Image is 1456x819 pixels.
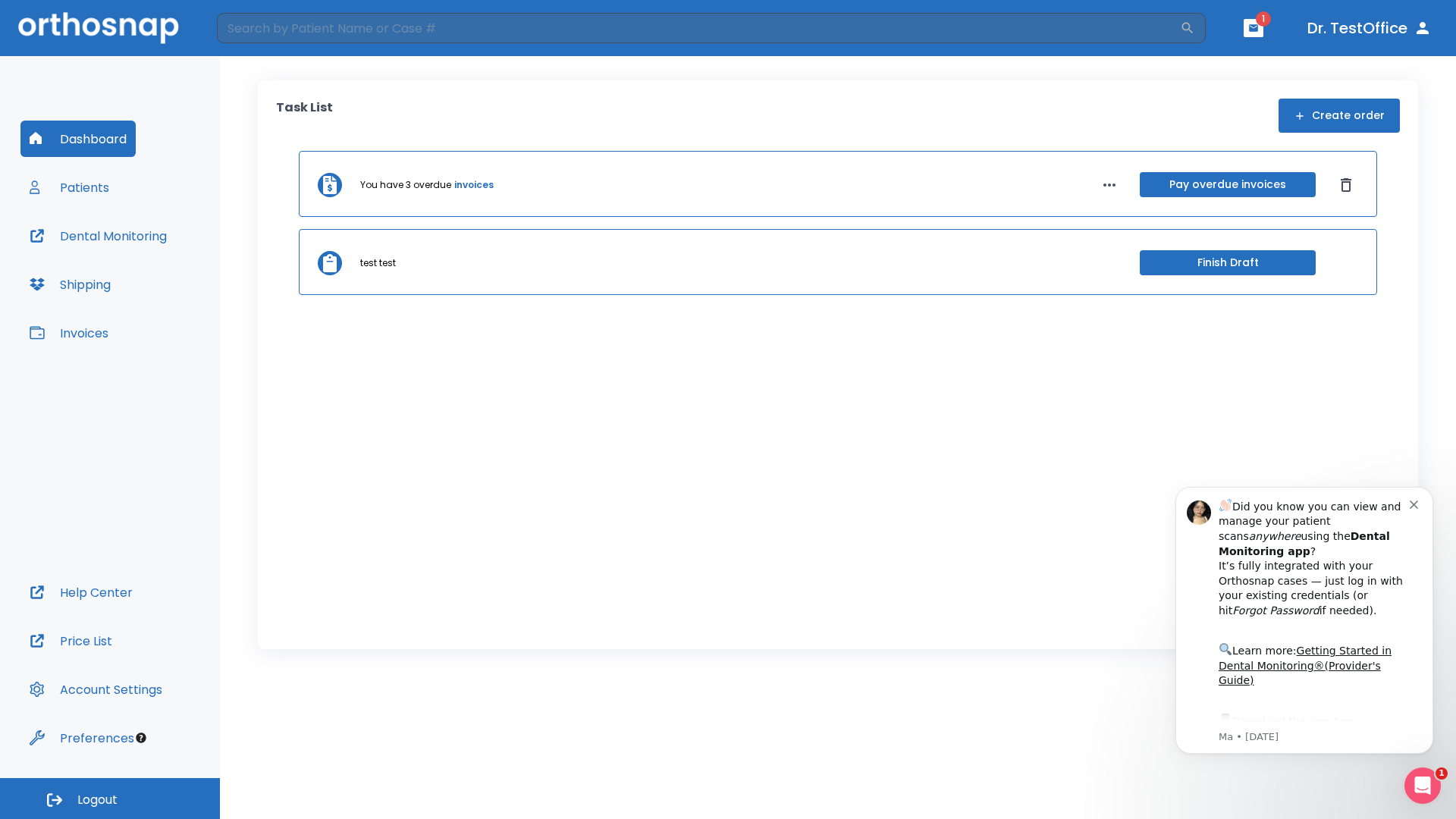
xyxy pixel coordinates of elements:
[1256,11,1271,27] span: 1
[20,121,136,157] button: Dashboard
[20,720,143,756] button: Preferences
[66,251,201,278] a: App Store
[77,792,118,808] span: Logout
[360,256,396,270] p: test test
[360,178,451,192] p: You have 3 overdue
[1436,767,1448,780] span: 1
[1140,172,1316,197] button: Pay overdue invoices
[1301,14,1438,42] button: Dr. TestOffice
[276,99,333,133] p: Task List
[454,178,494,192] a: invoices
[1404,767,1441,804] iframe: Intercom live chat
[20,266,120,303] button: Shipping
[1140,250,1316,275] button: Finish Draft
[134,731,148,745] div: Tooltip anchor
[217,13,1180,43] input: Search by Patient Name or Case #
[20,315,118,351] button: Invoices
[20,623,121,659] button: Price List
[66,247,257,325] div: Download the app: | ​ Let us know if you need help getting started!
[20,671,171,708] button: Account Settings
[20,218,176,254] button: Dental Monitoring
[1334,173,1358,197] button: Dismiss
[20,574,142,610] button: Help Center
[257,33,269,45] button: Dismiss notification
[66,266,257,280] p: Message from Ma, sent 2w ago
[1153,464,1456,778] iframe: Intercom notifications message
[1279,99,1400,133] button: Create order
[20,169,118,206] button: Patients
[18,12,179,43] img: Orthosnap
